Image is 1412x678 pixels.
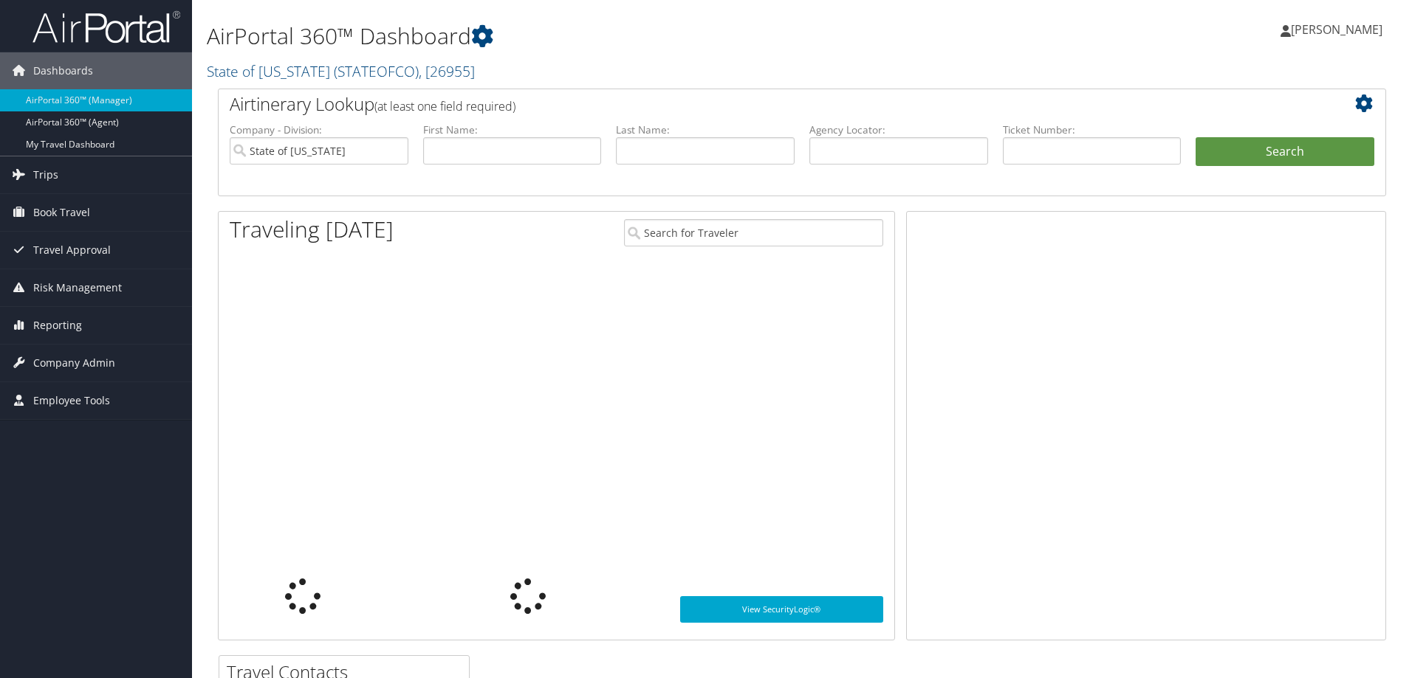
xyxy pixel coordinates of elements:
[33,52,93,89] span: Dashboards
[1281,7,1397,52] a: [PERSON_NAME]
[1196,137,1374,167] button: Search
[207,61,475,81] a: State of [US_STATE]
[334,61,419,81] span: ( STATEOFCO )
[1003,122,1182,137] label: Ticket Number:
[423,122,602,137] label: First Name:
[32,10,180,44] img: airportal-logo.png
[33,194,90,231] span: Book Travel
[419,61,475,81] span: , [ 26955 ]
[230,122,408,137] label: Company - Division:
[33,232,111,269] span: Travel Approval
[809,122,988,137] label: Agency Locator:
[33,156,58,193] span: Trips
[680,596,883,623] a: View SecurityLogic®
[374,98,515,114] span: (at least one field required)
[616,122,795,137] label: Last Name:
[33,307,82,344] span: Reporting
[207,21,1001,52] h1: AirPortal 360™ Dashboard
[1291,21,1382,38] span: [PERSON_NAME]
[33,345,115,381] span: Company Admin
[230,214,394,245] h1: Traveling [DATE]
[230,91,1277,117] h2: Airtinerary Lookup
[33,382,110,419] span: Employee Tools
[33,269,122,306] span: Risk Management
[624,219,883,246] input: Search for Traveler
